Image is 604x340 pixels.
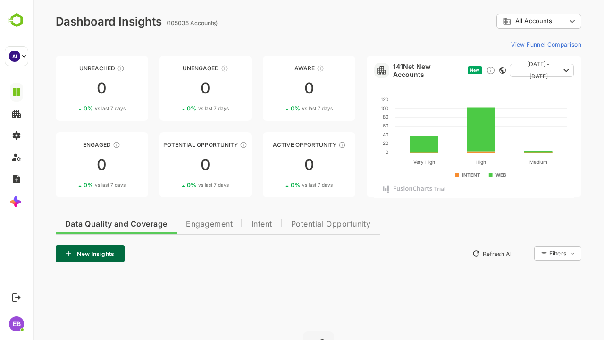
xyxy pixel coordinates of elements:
[23,132,115,197] a: EngagedThese accounts are warm, further nurturing would qualify them to MQAs00%vs last 7 days
[32,221,134,228] span: Data Quality and Coverage
[350,132,355,137] text: 40
[9,51,20,62] div: AI
[5,11,29,29] img: BambooboxLogoMark.f1c84d78b4c51b1a7b5f700c9845e183.svg
[126,132,219,197] a: Potential OpportunityThese accounts are MQAs and can be passed on to Inside Sales00%vs last 7 days
[207,141,214,149] div: These accounts are MQAs and can be passed on to Inside Sales
[50,105,92,112] div: 0 %
[258,221,338,228] span: Potential Opportunity
[474,37,548,52] button: View Funnel Comparison
[23,141,115,148] div: Engaged
[10,291,23,304] button: Logout
[23,157,115,172] div: 0
[165,181,196,188] span: vs last 7 days
[154,105,196,112] div: 0 %
[23,65,115,72] div: Unreached
[437,68,446,73] span: New
[350,114,355,119] text: 80
[482,17,519,25] span: All Accounts
[218,221,239,228] span: Intent
[380,159,402,165] text: Very High
[360,62,431,78] a: 141Net New Accounts
[269,105,300,112] span: vs last 7 days
[477,64,541,77] button: [DATE] - [DATE]
[516,250,533,257] div: Filters
[126,81,219,96] div: 0
[466,67,473,74] div: This card does not support filter and segments
[153,221,200,228] span: Engagement
[23,15,129,28] div: Dashboard Insights
[515,245,548,262] div: Filters
[126,65,219,72] div: Unengaged
[50,181,92,188] div: 0 %
[230,65,322,72] div: Aware
[62,105,92,112] span: vs last 7 days
[23,81,115,96] div: 0
[258,105,300,112] div: 0 %
[230,157,322,172] div: 0
[284,65,291,72] div: These accounts have just entered the buying cycle and need further nurturing
[470,17,533,25] div: All Accounts
[453,66,462,75] div: Discover new ICP-fit accounts showing engagement — via intent surges, anonymous website visits, L...
[62,181,92,188] span: vs last 7 days
[230,132,322,197] a: Active OpportunityThese accounts have open opportunities which might be at any of the Sales Stage...
[23,245,92,262] button: New Insights
[352,149,355,155] text: 0
[484,58,527,83] span: [DATE] - [DATE]
[154,181,196,188] div: 0 %
[230,56,322,121] a: AwareThese accounts have just entered the buying cycle and need further nurturing00%vs last 7 days
[350,123,355,128] text: 60
[305,141,313,149] div: These accounts have open opportunities which might be at any of the Sales Stages
[348,105,355,111] text: 100
[126,157,219,172] div: 0
[188,65,195,72] div: These accounts have not shown enough engagement and need nurturing
[126,141,219,148] div: Potential Opportunity
[80,141,87,149] div: These accounts are warm, further nurturing would qualify them to MQAs
[269,181,300,188] span: vs last 7 days
[84,65,92,72] div: These accounts have not been engaged with for a defined time period
[496,159,514,165] text: Medium
[230,141,322,148] div: Active Opportunity
[350,140,355,146] text: 20
[230,81,322,96] div: 0
[443,159,453,165] text: High
[126,56,219,121] a: UnengagedThese accounts have not shown enough engagement and need nurturing00%vs last 7 days
[23,56,115,121] a: UnreachedThese accounts have not been engaged with for a defined time period00%vs last 7 days
[165,105,196,112] span: vs last 7 days
[463,12,548,31] div: All Accounts
[258,181,300,188] div: 0 %
[348,96,355,102] text: 120
[9,316,24,331] div: EB
[134,19,187,26] ag: (105035 Accounts)
[435,246,484,261] button: Refresh All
